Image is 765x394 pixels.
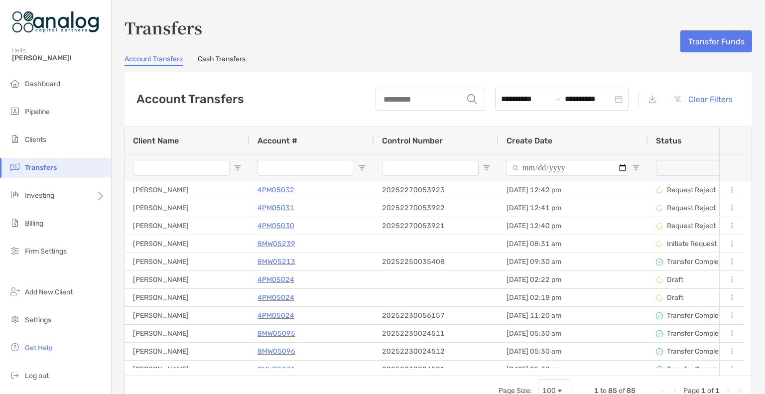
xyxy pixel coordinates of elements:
span: Dashboard [25,80,60,88]
span: Firm Settings [25,247,67,256]
div: 20252230024512 [374,343,499,360]
img: transfers icon [9,161,21,173]
div: [DATE] 08:31 am [499,235,648,253]
h3: Transfers [125,16,752,39]
span: swap-right [553,95,561,103]
span: Status [656,136,682,145]
span: Billing [25,219,43,228]
span: Client Name [133,136,179,145]
img: status icon [656,241,663,248]
p: Transfer Complete [667,309,725,322]
input: Control Number Filter Input [382,160,479,176]
img: investing icon [9,189,21,201]
button: Open Filter Menu [632,164,640,172]
p: Request Reject [667,202,716,214]
div: 20252270053923 [374,181,499,199]
p: Transfer Complete [667,363,725,376]
div: [PERSON_NAME] [125,307,250,324]
div: [PERSON_NAME] [125,271,250,288]
a: 8MW05096 [257,345,295,358]
img: status icon [656,348,663,355]
p: Transfer Complete [667,256,725,268]
p: Request Reject [667,220,716,232]
a: 8MW05239 [257,238,295,250]
span: to [553,95,561,103]
div: [PERSON_NAME] [125,217,250,235]
span: Clients [25,135,46,144]
span: Account # [257,136,297,145]
span: Create Date [507,136,552,145]
img: status icon [656,205,663,212]
p: 8MW05231 [257,363,295,376]
img: Zoe Logo [12,4,99,40]
span: Transfers [25,163,57,172]
div: [DATE] 12:41 pm [499,199,648,217]
img: dashboard icon [9,77,21,89]
div: [DATE] 12:40 pm [499,217,648,235]
button: Open Filter Menu [483,164,491,172]
img: settings icon [9,313,21,325]
p: 4PM05032 [257,184,294,196]
div: [DATE] 02:18 pm [499,289,648,306]
button: Open Filter Menu [234,164,242,172]
div: [PERSON_NAME] [125,289,250,306]
img: add_new_client icon [9,285,21,297]
div: [PERSON_NAME] [125,325,250,342]
img: status icon [656,312,663,319]
img: pipeline icon [9,105,21,117]
input: Account # Filter Input [257,160,354,176]
button: Open Filter Menu [358,164,366,172]
span: Settings [25,316,51,324]
span: Investing [25,191,54,200]
div: [DATE] 11:20 am [499,307,648,324]
img: logout icon [9,369,21,381]
img: status icon [656,366,663,373]
p: Transfer Complete [667,327,725,340]
a: Account Transfers [125,55,183,66]
p: Draft [667,291,683,304]
div: 20252270053921 [374,217,499,235]
p: Initiate Request [667,238,717,250]
div: [PERSON_NAME] [125,199,250,217]
div: [DATE] 05:30 am [499,325,648,342]
div: 20252230024591 [374,361,499,378]
a: Cash Transfers [198,55,246,66]
a: 8MW05213 [257,256,295,268]
a: 4PM05024 [257,291,294,304]
img: input icon [467,94,477,104]
div: [PERSON_NAME] [125,343,250,360]
div: 20252230024511 [374,325,499,342]
span: [PERSON_NAME]! [12,54,105,62]
span: Control Number [382,136,443,145]
img: status icon [656,187,663,194]
img: billing icon [9,217,21,229]
span: Pipeline [25,108,50,116]
h2: Account Transfers [136,92,244,106]
span: Get Help [25,344,52,352]
button: Transfer Funds [680,30,752,52]
p: Draft [667,273,683,286]
div: [DATE] 12:42 pm [499,181,648,199]
div: [PERSON_NAME] [125,253,250,270]
p: Request Reject [667,184,716,196]
a: 4PM05031 [257,202,294,214]
img: get-help icon [9,341,21,353]
a: 4PM05024 [257,309,294,322]
img: firm-settings icon [9,245,21,257]
div: [PERSON_NAME] [125,361,250,378]
input: Client Name Filter Input [133,160,230,176]
span: Add New Client [25,288,73,296]
input: Create Date Filter Input [507,160,628,176]
a: 4PM05024 [257,273,294,286]
a: 8MW05095 [257,327,295,340]
img: status icon [656,259,663,265]
div: [DATE] 05:30 am [499,361,648,378]
div: [PERSON_NAME] [125,235,250,253]
div: 20252250035408 [374,253,499,270]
